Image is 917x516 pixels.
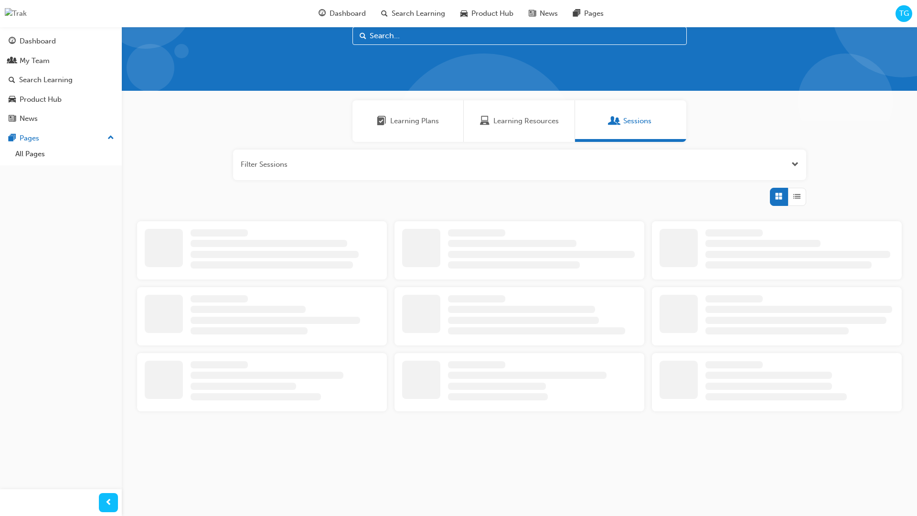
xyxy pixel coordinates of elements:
span: Search [360,31,366,42]
button: DashboardMy TeamSearch LearningProduct HubNews [4,31,118,129]
a: Learning ResourcesLearning Resources [464,100,575,142]
div: News [20,113,38,124]
span: news-icon [9,115,16,123]
span: news-icon [529,8,536,20]
img: Trak [5,8,27,19]
span: car-icon [9,96,16,104]
input: Search... [352,27,687,45]
span: Dashboard [330,8,366,19]
button: Pages [4,129,118,147]
div: My Team [20,55,50,66]
div: Product Hub [20,94,62,105]
a: car-iconProduct Hub [453,4,521,23]
span: Pages [584,8,604,19]
span: pages-icon [9,134,16,143]
span: search-icon [381,8,388,20]
a: All Pages [11,147,118,161]
span: up-icon [107,132,114,144]
a: SessionsSessions [575,100,686,142]
a: Search Learning [4,71,118,89]
a: guage-iconDashboard [311,4,373,23]
span: List [793,191,800,202]
div: Dashboard [20,36,56,47]
button: TG [896,5,912,22]
a: My Team [4,52,118,70]
a: Dashboard [4,32,118,50]
span: Search Learning [392,8,445,19]
span: TG [899,8,909,19]
span: guage-icon [319,8,326,20]
span: pages-icon [573,8,580,20]
span: Sessions [623,116,651,127]
span: Learning Resources [480,116,490,127]
span: Learning Plans [377,116,386,127]
div: Pages [20,133,39,144]
a: pages-iconPages [565,4,611,23]
span: prev-icon [105,497,112,509]
a: Product Hub [4,91,118,108]
span: Learning Plans [390,116,439,127]
a: News [4,110,118,128]
span: people-icon [9,57,16,65]
button: Open the filter [791,159,799,170]
span: Learning Resources [493,116,559,127]
span: Sessions [610,116,619,127]
span: Product Hub [471,8,513,19]
span: News [540,8,558,19]
span: car-icon [460,8,468,20]
span: Grid [775,191,782,202]
a: Learning PlansLearning Plans [352,100,464,142]
a: news-iconNews [521,4,565,23]
a: search-iconSearch Learning [373,4,453,23]
div: Search Learning [19,75,73,86]
span: guage-icon [9,37,16,46]
span: search-icon [9,76,15,85]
